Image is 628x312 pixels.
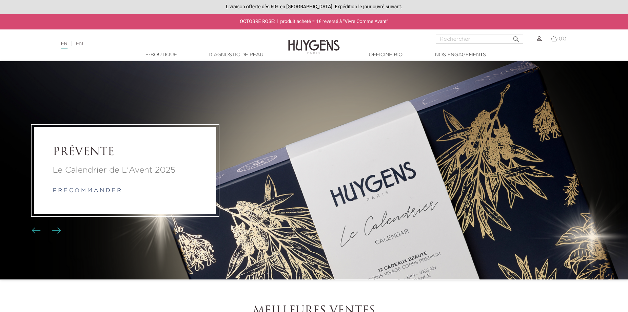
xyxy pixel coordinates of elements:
a: Le Calendrier de L'Avent 2025 [53,164,197,177]
input: Rechercher [436,35,523,43]
a: FR [61,41,68,49]
a: E-Boutique [127,51,195,59]
a: Nos engagements [426,51,495,59]
a: PRÉVENTE [53,146,197,159]
a: p r é c o m m a n d e r [53,188,121,194]
a: Diagnostic de peau [202,51,270,59]
button:  [510,33,522,42]
span: (0) [559,36,566,41]
img: Huygens [288,29,340,55]
a: EN [76,41,83,46]
div: | [58,40,257,48]
a: Officine Bio [351,51,420,59]
i:  [512,33,520,41]
div: Boutons du carrousel [34,226,57,236]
